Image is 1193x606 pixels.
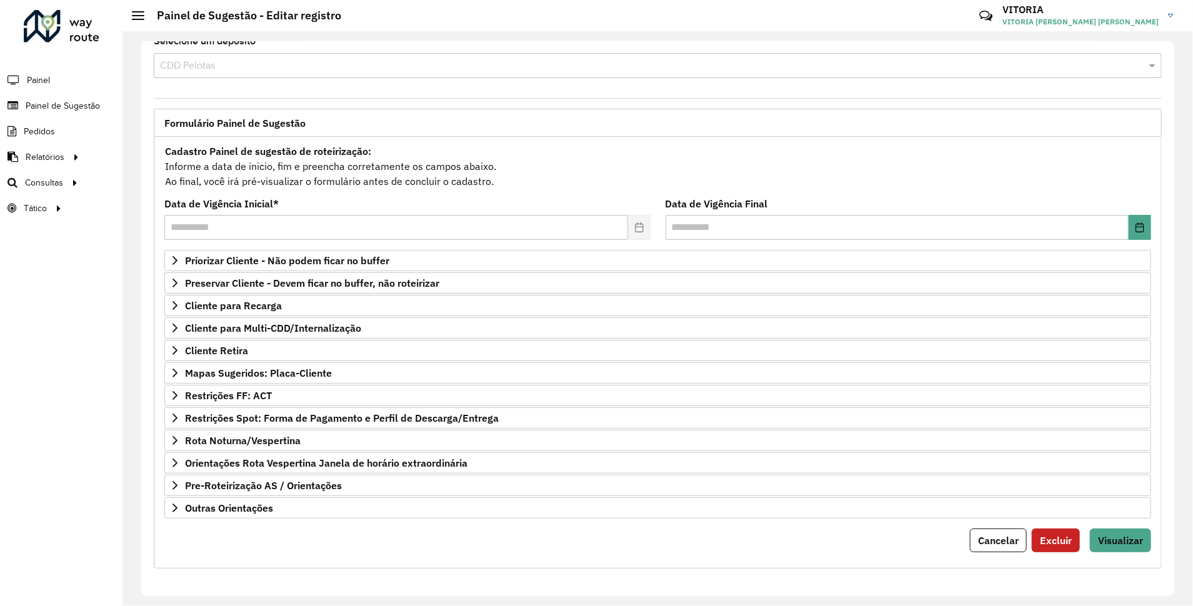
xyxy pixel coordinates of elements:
[164,250,1151,271] a: Priorizar Cliente - Não podem ficar no buffer
[970,529,1027,552] button: Cancelar
[164,430,1151,451] a: Rota Noturna/Vespertina
[185,435,301,445] span: Rota Noturna/Vespertina
[978,534,1019,547] span: Cancelar
[1129,215,1151,240] button: Choose Date
[164,452,1151,474] a: Orientações Rota Vespertina Janela de horário extraordinária
[164,340,1151,361] a: Cliente Retira
[185,503,273,513] span: Outras Orientações
[144,9,341,22] h2: Painel de Sugestão - Editar registro
[185,345,248,355] span: Cliente Retira
[185,278,439,288] span: Preservar Cliente - Devem ficar no buffer, não roteirizar
[164,118,306,128] span: Formulário Painel de Sugestão
[25,176,63,189] span: Consultas
[164,362,1151,384] a: Mapas Sugeridos: Placa-Cliente
[185,256,389,266] span: Priorizar Cliente - Não podem ficar no buffer
[185,301,282,310] span: Cliente para Recarga
[164,317,1151,339] a: Cliente para Multi-CDD/Internalização
[164,497,1151,519] a: Outras Orientações
[164,272,1151,294] a: Preservar Cliente - Devem ficar no buffer, não roteirizar
[666,196,768,211] label: Data de Vigência Final
[26,151,64,164] span: Relatórios
[1002,16,1159,27] span: VITORIA [PERSON_NAME] [PERSON_NAME]
[164,143,1151,189] div: Informe a data de inicio, fim e preencha corretamente os campos abaixo. Ao final, você irá pré-vi...
[1032,529,1080,552] button: Excluir
[164,385,1151,406] a: Restrições FF: ACT
[1090,529,1151,552] button: Visualizar
[1098,534,1143,547] span: Visualizar
[185,480,342,490] span: Pre-Roteirização AS / Orientações
[165,145,371,157] strong: Cadastro Painel de sugestão de roteirização:
[27,74,50,87] span: Painel
[972,2,999,29] a: Contato Rápido
[185,368,332,378] span: Mapas Sugeridos: Placa-Cliente
[1040,534,1072,547] span: Excluir
[185,390,272,400] span: Restrições FF: ACT
[164,407,1151,429] a: Restrições Spot: Forma de Pagamento e Perfil de Descarga/Entrega
[26,99,100,112] span: Painel de Sugestão
[185,413,499,423] span: Restrições Spot: Forma de Pagamento e Perfil de Descarga/Entrega
[164,196,279,211] label: Data de Vigência Inicial
[24,125,55,138] span: Pedidos
[154,34,259,49] label: Selecione um depósito
[185,458,467,468] span: Orientações Rota Vespertina Janela de horário extraordinária
[164,475,1151,496] a: Pre-Roteirização AS / Orientações
[185,323,361,333] span: Cliente para Multi-CDD/Internalização
[24,202,47,215] span: Tático
[164,295,1151,316] a: Cliente para Recarga
[1002,4,1159,16] h3: VITORIA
